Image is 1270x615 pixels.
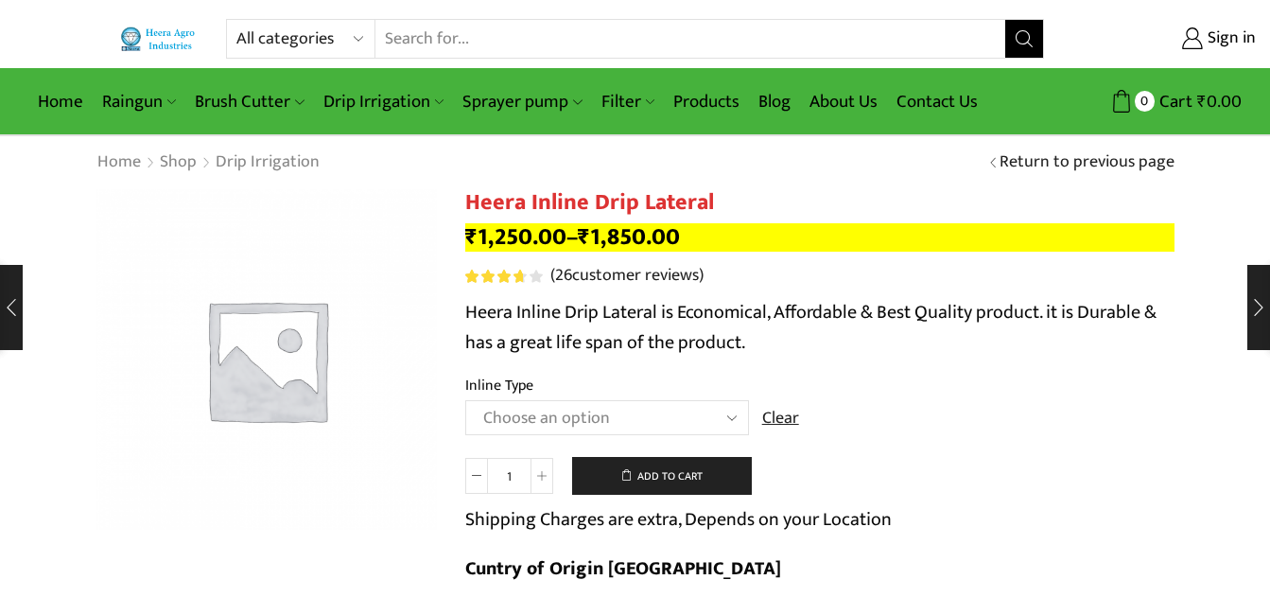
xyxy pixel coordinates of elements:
a: Sign in [1072,22,1256,56]
span: 0 [1135,91,1155,111]
span: 26 [555,261,572,290]
span: Sign in [1203,26,1256,51]
bdi: 1,250.00 [465,218,566,256]
img: Placeholder [96,189,437,530]
a: Blog [749,79,800,124]
bdi: 1,850.00 [578,218,680,256]
span: ₹ [578,218,590,256]
button: Search button [1005,20,1043,58]
label: Inline Type [465,375,533,396]
a: 0 Cart ₹0.00 [1063,84,1242,119]
a: Home [28,79,93,124]
a: Raingun [93,79,185,124]
nav: Breadcrumb [96,150,321,175]
button: Add to cart [572,457,752,495]
p: Shipping Charges are extra, Depends on your Location [465,504,892,535]
a: Products [664,79,749,124]
input: Product quantity [488,458,531,494]
a: Sprayer pump [453,79,591,124]
a: Brush Cutter [185,79,313,124]
a: Drip Irrigation [314,79,453,124]
h1: Heera Inline Drip Lateral [465,189,1174,217]
span: Rated out of 5 based on customer ratings [465,270,524,283]
a: Drip Irrigation [215,150,321,175]
a: Shop [159,150,198,175]
a: Contact Us [887,79,987,124]
bdi: 0.00 [1197,87,1242,116]
span: 26 [465,270,546,283]
a: Return to previous page [1000,150,1174,175]
a: (26customer reviews) [550,264,704,289]
span: ₹ [465,218,478,256]
input: Search for... [375,20,1005,58]
a: About Us [800,79,887,124]
a: Clear options [762,407,799,431]
p: Heera Inline Drip Lateral is Economical, Affordable & Best Quality product. it is Durable & has a... [465,297,1174,358]
span: Cart [1155,89,1192,114]
div: Rated 3.81 out of 5 [465,270,542,283]
a: Home [96,150,142,175]
b: Cuntry of Origin [GEOGRAPHIC_DATA] [465,553,781,585]
a: Filter [592,79,664,124]
p: – [465,223,1174,252]
span: ₹ [1197,87,1207,116]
